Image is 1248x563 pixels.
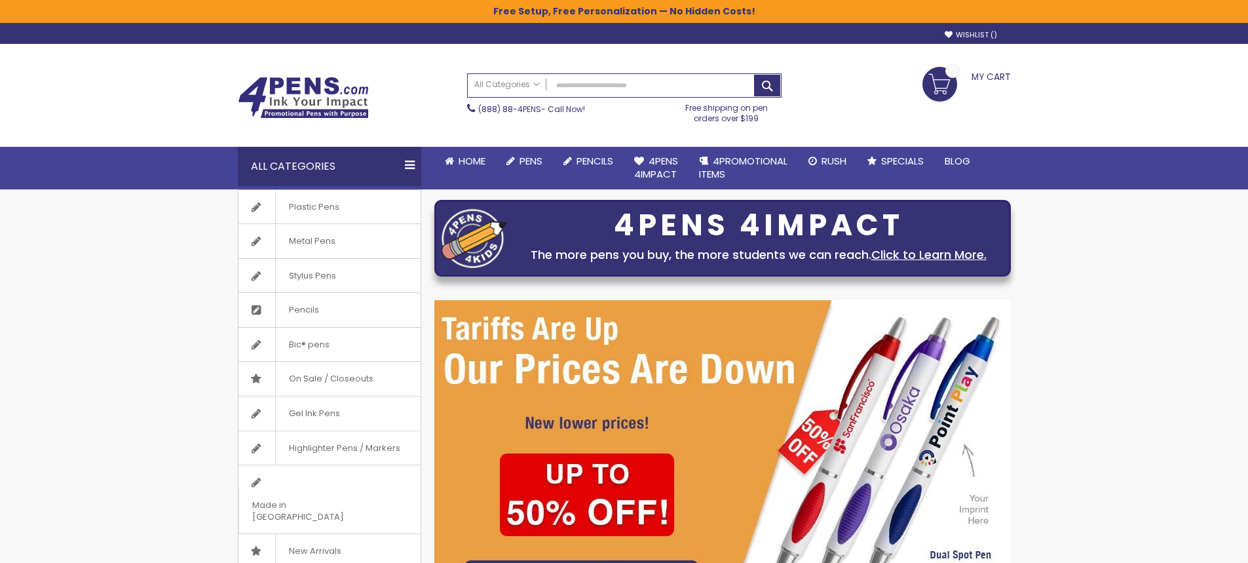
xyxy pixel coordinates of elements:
a: Specials [857,147,934,176]
span: Bic® pens [275,328,343,362]
span: Specials [881,154,924,168]
a: 4PROMOTIONALITEMS [689,147,798,189]
img: four_pen_logo.png [442,208,507,268]
a: Pencils [238,293,421,327]
span: Blog [945,154,970,168]
span: Gel Ink Pens [275,397,353,431]
span: Rush [822,154,846,168]
a: 4Pens4impact [624,147,689,189]
a: (888) 88-4PENS [478,104,541,115]
span: Plastic Pens [275,190,352,224]
a: Metal Pens [238,224,421,258]
a: Blog [934,147,981,176]
div: 4PENS 4IMPACT [514,212,1004,239]
span: On Sale / Closeouts [275,362,387,396]
a: Made in [GEOGRAPHIC_DATA] [238,465,421,534]
a: Plastic Pens [238,190,421,224]
span: Stylus Pens [275,259,349,293]
a: All Categories [468,74,546,96]
span: Home [459,154,485,168]
span: Made in [GEOGRAPHIC_DATA] [238,488,388,534]
img: 4Pens Custom Pens and Promotional Products [238,77,369,119]
a: Highlighter Pens / Markers [238,431,421,465]
a: Wishlist [945,30,997,40]
a: Stylus Pens [238,259,421,293]
a: Bic® pens [238,328,421,362]
a: Rush [798,147,857,176]
span: Pencils [275,293,332,327]
div: All Categories [238,147,421,186]
span: - Call Now! [478,104,585,115]
a: On Sale / Closeouts [238,362,421,396]
span: Highlighter Pens / Markers [275,431,413,465]
a: Click to Learn More. [871,246,987,263]
span: Metal Pens [275,224,349,258]
span: All Categories [474,79,540,90]
span: 4PROMOTIONAL ITEMS [699,154,787,181]
div: The more pens you buy, the more students we can reach. [514,246,1004,264]
a: Gel Ink Pens [238,397,421,431]
span: 4Pens 4impact [634,154,678,181]
div: Free shipping on pen orders over $199 [671,98,782,124]
a: Home [434,147,496,176]
span: Pencils [577,154,613,168]
a: Pens [496,147,553,176]
span: Pens [520,154,542,168]
a: Pencils [553,147,624,176]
